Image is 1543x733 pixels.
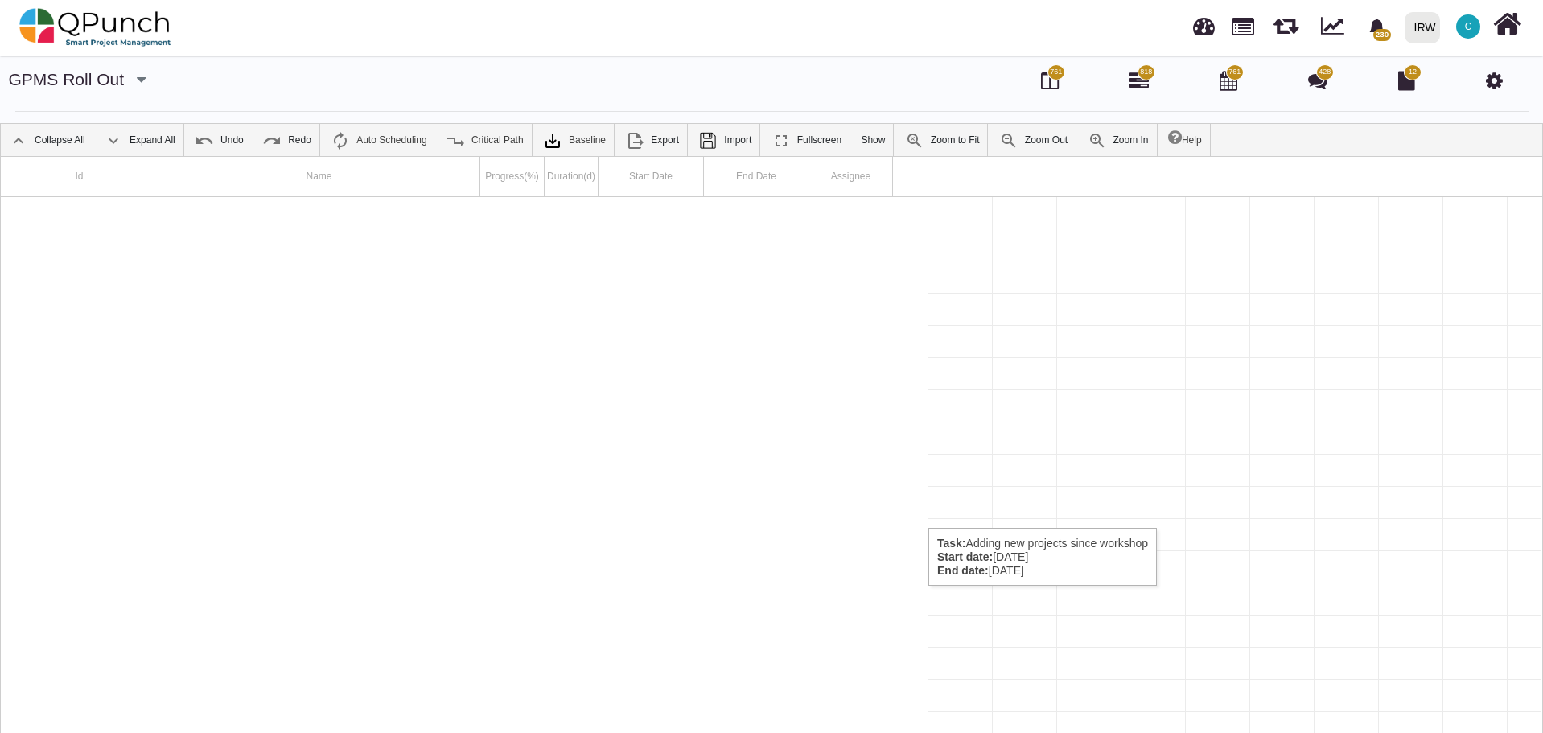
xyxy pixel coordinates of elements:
a: Redo [254,124,319,156]
div: Progress(%) [480,157,545,196]
img: ic_fullscreen_24.81ea589.png [771,131,791,150]
span: 818 [1140,67,1152,78]
b: Task: [937,537,966,550]
img: klXqkY5+JZAPre7YVMJ69SE9vgHW7RkaA9STpDBCRd8F60lk8AdY5g6cgTfGkm3cV0d3FrcCHw7UyPBLKa18SAFZQOCAmAAAA... [543,131,562,150]
div: Dynamic Report [1313,1,1359,54]
img: ic_zoom_to_fit_24.130db0b.png [905,131,924,150]
div: Assignee [809,157,893,196]
div: Name [158,157,480,196]
a: Show [853,124,893,156]
a: Critical Path [438,124,532,156]
i: Document Library [1398,71,1415,90]
span: Releases [1273,8,1298,35]
a: Expand All [96,124,183,156]
div: Start Date [599,157,704,196]
span: Dashboard [1193,10,1215,34]
span: Clairebt [1456,14,1480,39]
img: ic_auto_scheduling_24.ade0d5b.png [331,131,350,150]
img: ic_redo_24.f94b082.png [262,131,282,150]
span: 230 [1373,29,1390,41]
i: Board [1041,71,1059,90]
span: 428 [1319,67,1331,78]
b: End date: [937,564,989,577]
span: 761 [1228,67,1241,78]
span: Projects [1232,10,1254,35]
img: ic_collapse_all_24.42ac041.png [9,131,28,150]
a: C [1446,1,1490,52]
img: ic_undo_24.4502e76.png [195,131,214,150]
span: 761 [1050,67,1062,78]
img: ic_export_24.4e1404f.png [625,131,644,150]
a: Zoom In [1080,124,1157,156]
i: Punch Discussion [1308,71,1327,90]
span: C [1465,22,1472,31]
img: ic_zoom_out.687aa02.png [999,131,1018,150]
div: Notification [1363,12,1391,41]
div: Duration(d) [545,157,599,196]
img: qpunch-sp.fa6292f.png [19,3,171,51]
span: 12 [1409,67,1417,78]
a: GPMS Roll out [9,70,125,89]
img: ic_zoom_in.48fceee.png [1088,131,1107,150]
a: Auto Scheduling [323,124,434,156]
div: End Date [704,157,809,196]
a: Help [1160,124,1210,156]
img: ic_expand_all_24.71e1805.png [104,131,123,150]
a: Undo [187,124,252,156]
img: ic_critical_path_24.b7f2986.png [446,131,465,150]
a: 818 [1129,77,1149,90]
a: Zoom to Fit [897,124,988,156]
div: IRW [1414,14,1436,42]
b: Start date: [937,550,993,563]
div: Id [1,157,158,196]
a: Export [617,124,687,156]
a: IRW [1397,1,1446,54]
a: Baseline [535,124,614,156]
a: Import [690,124,759,156]
a: Fullscreen [763,124,850,156]
div: Adding new projects since workshop [DATE] [DATE] [928,528,1157,586]
a: Collapse All [1,124,93,156]
i: Home [1493,9,1521,39]
i: Gantt [1129,71,1149,90]
svg: bell fill [1368,19,1385,35]
img: save.4d96896.png [698,131,718,150]
a: Zoom Out [991,124,1076,156]
i: Calendar [1220,71,1237,90]
a: bell fill230 [1359,1,1398,51]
